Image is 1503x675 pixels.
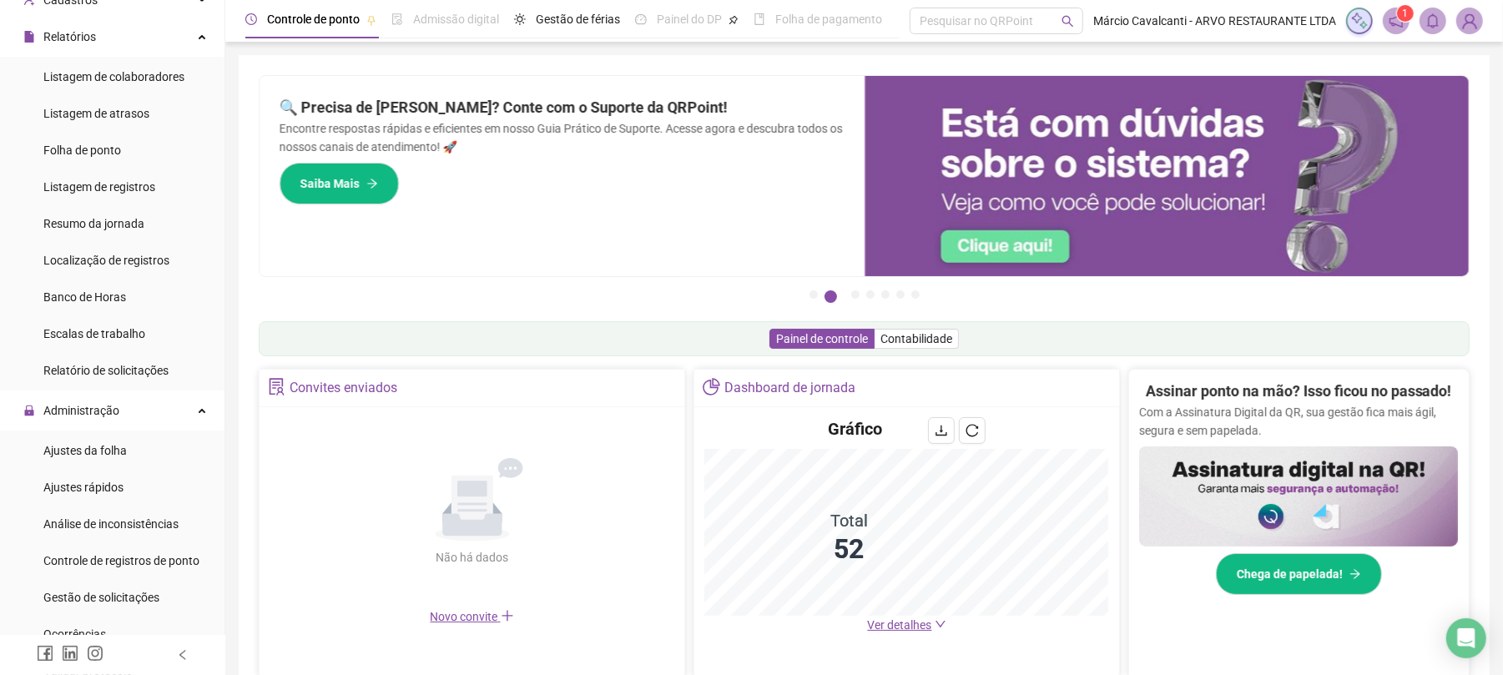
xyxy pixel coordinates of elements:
[268,378,285,395] span: solution
[775,13,882,26] span: Folha de pagamento
[280,96,845,119] h2: 🔍 Precisa de [PERSON_NAME]? Conte com o Suporte da QRPoint!
[413,13,499,26] span: Admissão digital
[43,70,184,83] span: Listagem de colaboradores
[43,254,169,267] span: Localização de registros
[23,31,35,43] span: file
[1350,12,1369,30] img: sparkle-icon.fc2bf0ac1784a2077858766a79e2daf3.svg
[43,517,179,531] span: Análise de inconsistências
[1397,5,1414,22] sup: 1
[880,332,952,345] span: Contabilidade
[366,178,378,189] span: arrow-right
[245,13,257,25] span: clock-circle
[1062,15,1074,28] span: search
[703,378,720,395] span: pie-chart
[177,649,189,661] span: left
[366,15,376,25] span: pushpin
[290,374,397,402] div: Convites enviados
[43,144,121,157] span: Folha de ponto
[851,290,860,299] button: 3
[935,618,946,630] span: down
[935,424,948,437] span: download
[43,180,155,194] span: Listagem de registros
[431,610,514,623] span: Novo convite
[43,30,96,43] span: Relatórios
[868,618,946,632] a: Ver detalhes down
[43,364,169,377] span: Relatório de solicitações
[396,548,549,567] div: Não há dados
[43,627,106,641] span: Ocorrências
[754,13,765,25] span: book
[657,13,722,26] span: Painel do DP
[828,417,882,441] h4: Gráfico
[62,645,78,662] span: linkedin
[729,15,739,25] span: pushpin
[43,217,144,230] span: Resumo da jornada
[43,404,119,417] span: Administração
[43,290,126,304] span: Banco de Horas
[1349,568,1361,580] span: arrow-right
[776,332,868,345] span: Painel de controle
[43,591,159,604] span: Gestão de solicitações
[911,290,920,299] button: 7
[865,76,1470,276] img: banner%2F0cf4e1f0-cb71-40ef-aa93-44bd3d4ee559.png
[810,290,818,299] button: 1
[43,107,149,120] span: Listagem de atrasos
[43,554,199,567] span: Controle de registros de ponto
[37,645,53,662] span: facebook
[1216,553,1382,595] button: Chega de papelada!
[966,424,979,437] span: reload
[825,290,837,303] button: 2
[501,609,514,622] span: plus
[23,405,35,416] span: lock
[1446,618,1486,658] div: Open Intercom Messenger
[391,13,403,25] span: file-done
[1389,13,1404,28] span: notification
[1237,565,1343,583] span: Chega de papelada!
[896,290,905,299] button: 6
[43,481,124,494] span: Ajustes rápidos
[43,444,127,457] span: Ajustes da folha
[1093,12,1336,30] span: Márcio Cavalcanti - ARVO RESTAURANTE LTDA
[724,374,855,402] div: Dashboard de jornada
[280,119,845,156] p: Encontre respostas rápidas e eficientes em nosso Guia Prático de Suporte. Acesse agora e descubra...
[514,13,526,25] span: sun
[280,163,399,204] button: Saiba Mais
[300,174,360,193] span: Saiba Mais
[43,327,145,340] span: Escalas de trabalho
[866,290,875,299] button: 4
[881,290,890,299] button: 5
[1425,13,1440,28] span: bell
[1146,380,1452,403] h2: Assinar ponto na mão? Isso ficou no passado!
[635,13,647,25] span: dashboard
[1457,8,1482,33] img: 52917
[1403,8,1409,19] span: 1
[267,13,360,26] span: Controle de ponto
[1139,403,1458,440] p: Com a Assinatura Digital da QR, sua gestão fica mais ágil, segura e sem papelada.
[868,618,932,632] span: Ver detalhes
[536,13,620,26] span: Gestão de férias
[1139,446,1458,547] img: banner%2F02c71560-61a6-44d4-94b9-c8ab97240462.png
[87,645,103,662] span: instagram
